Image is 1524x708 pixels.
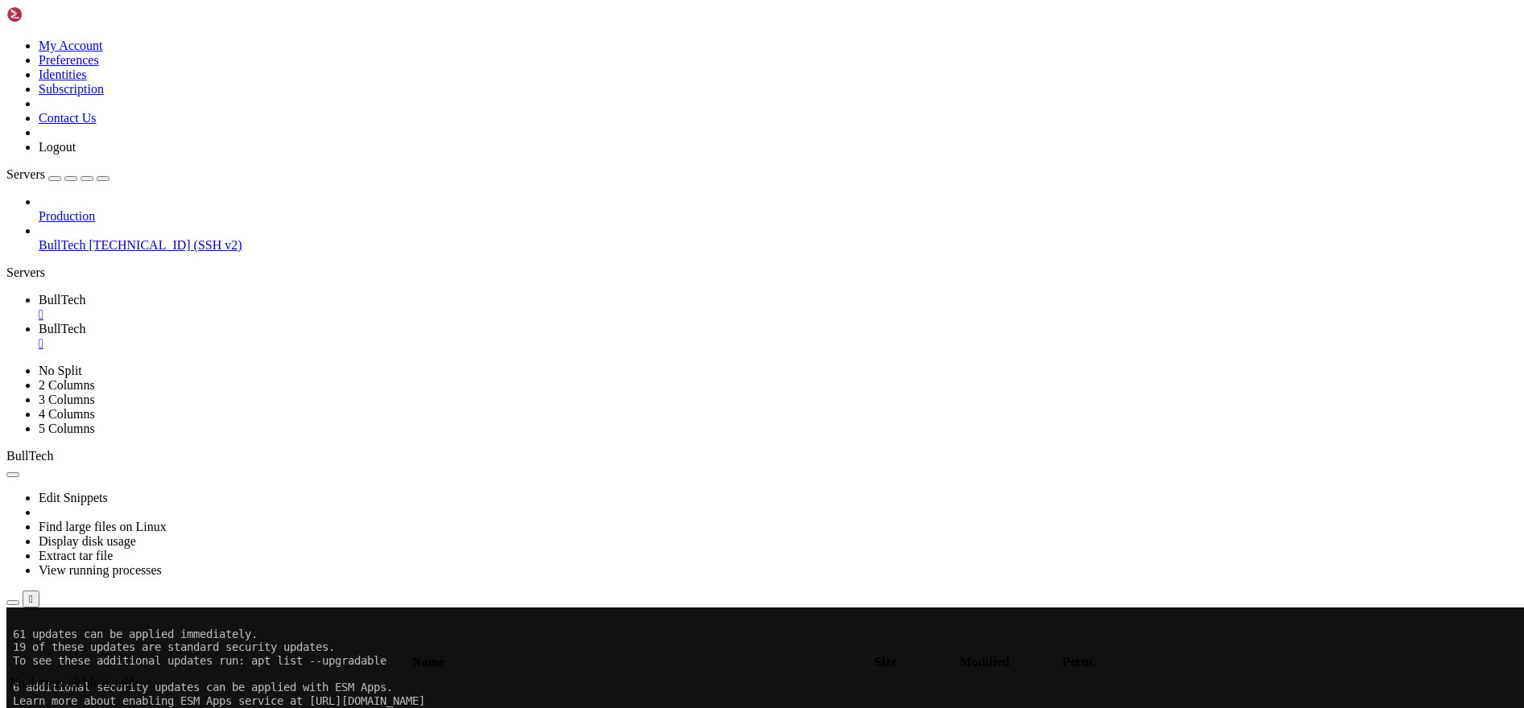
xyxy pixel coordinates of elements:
[258,394,264,407] span: │
[367,354,386,367] span: mem
[444,421,451,434] span: │
[19,488,26,501] span: 5
[412,434,419,447] span: │
[19,394,26,407] span: 0
[6,381,1314,395] x-row: APS default 1.0.0 3261859 3M 0 0% 73.9mb
[303,394,341,407] span: online
[161,394,187,408] span: fork
[303,408,348,421] span: stopped
[283,461,290,474] span: │
[296,354,335,367] span: status
[290,421,296,434] span: │
[541,394,547,407] span: │
[316,488,354,501] span: online
[432,394,438,407] span: │
[547,501,554,514] span: │
[142,475,148,488] span: │
[386,354,393,367] span: │
[303,421,309,434] span: │
[19,434,26,447] span: 9
[148,408,155,421] span: │
[219,488,225,501] span: │
[470,394,477,407] span: │
[6,274,1314,288] x-row: [1]+ Stopped sudo pm2 stop
[6,167,109,181] a: Servers
[19,381,26,394] span: 2
[58,501,64,514] span: │
[258,448,264,461] span: │
[438,448,444,461] span: │
[90,475,97,488] span: │
[155,448,161,461] span: │
[483,421,489,434] span: │
[6,354,13,367] span: │
[271,381,277,394] span: │
[277,394,283,407] span: │
[39,488,45,501] span: │
[554,421,560,434] span: │
[348,434,386,447] span: online
[489,501,541,514] span: disabled
[6,528,1314,541] x-row: Current process list is not synchronized with saved list. App
[567,461,573,474] span: │
[19,448,26,461] span: 3
[39,501,45,514] span: │
[39,111,97,125] a: Contact Us
[58,394,64,407] span: │
[206,448,232,462] span: fork
[13,354,26,367] span: id
[6,448,13,461] span: │
[444,381,451,394] span: │
[483,381,489,394] span: │
[580,475,586,488] span: │
[26,354,32,367] span: │
[483,394,535,407] span: disabled
[303,488,309,501] span: │
[19,408,32,421] span: 11
[19,421,32,434] span: 10
[180,354,206,367] span: mode
[303,381,309,394] span: │
[380,381,386,394] span: │
[6,515,895,528] span: └────┴──────────────┴─────────────┴─────────┴─────────┴──────────┴────────┴──────┴───────────┴───...
[374,501,380,514] span: │
[6,20,1314,34] x-row: 61 updates can be applied immediately.
[6,475,13,488] span: │
[206,354,213,367] span: │
[6,207,1314,220] x-row: BJ BullTech CV EXP IND2 Legal Melhora SEA SL __MACOSX server
[496,381,547,394] span: disabled
[309,501,348,514] span: online
[522,448,528,461] span: │
[39,53,99,67] a: Preferences
[39,307,1518,322] a: 
[39,475,45,488] span: │
[296,475,303,488] span: │
[509,475,515,488] span: │
[316,461,322,474] span: │
[6,287,1314,301] x-row: btmx@BullTech:~$ sudo pm2 stop BullTech
[6,33,1314,47] x-row: 19 of these updates are standard security updates.
[6,140,1314,154] x-row: To check for new updates run: sudo apt update
[193,475,219,488] span: fork
[245,475,251,488] span: │
[367,394,374,407] span: │
[316,421,354,434] span: online
[232,461,238,474] span: │
[457,408,509,421] span: disabled
[303,461,309,474] span: │
[477,434,483,447] span: │
[432,434,438,447] span: │
[6,461,1314,475] x-row: Legal default 1.0.0 3261825 3M 0 0% 75.5mb
[39,378,95,392] a: 2 Columns
[483,475,509,488] span: root
[29,593,33,605] div: 
[8,654,849,670] th: Name: activate to sort column descending
[6,475,1314,488] x-row: Melhora default 1.0.0 3261938 3M 0 0% 79.0mb
[6,167,1314,181] x-row: *** System restart required ***
[39,140,76,154] a: Logout
[6,408,13,421] span: │
[496,461,502,474] span: │
[271,488,277,501] span: │
[290,381,296,394] span: │
[200,408,225,422] span: fork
